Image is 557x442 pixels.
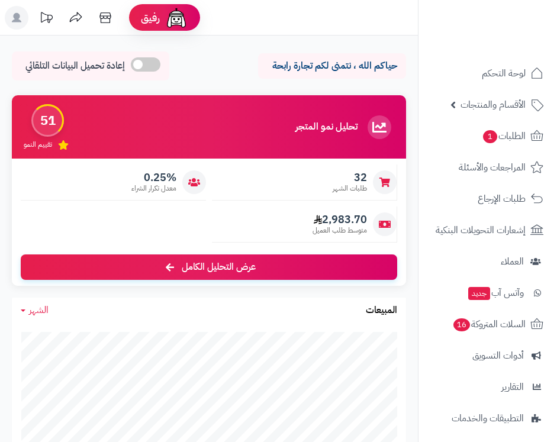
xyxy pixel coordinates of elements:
[468,287,490,300] span: جديد
[426,216,550,244] a: إشعارات التحويلات البنكية
[482,65,526,82] span: لوحة التحكم
[482,128,526,144] span: الطلبات
[461,96,526,113] span: الأقسام والمنتجات
[426,310,550,338] a: السلات المتروكة16
[25,59,125,73] span: إعادة تحميل البيانات التلقائي
[182,260,256,274] span: عرض التحليل الكامل
[295,122,358,133] h3: تحليل نمو المتجر
[313,225,367,235] span: متوسط طلب العميل
[483,130,497,143] span: 1
[426,341,550,370] a: أدوات التسويق
[313,213,367,226] span: 2,983.70
[333,171,367,184] span: 32
[131,183,176,193] span: معدل تكرار الشراء
[453,318,471,331] span: 16
[467,285,524,301] span: وآتس آب
[478,191,526,207] span: طلبات الإرجاع
[21,254,397,280] a: عرض التحليل الكامل
[131,171,176,184] span: 0.25%
[436,222,526,238] span: إشعارات التحويلات البنكية
[452,410,524,427] span: التطبيقات والخدمات
[165,6,188,30] img: ai-face.png
[426,59,550,88] a: لوحة التحكم
[426,185,550,213] a: طلبات الإرجاع
[426,122,550,150] a: الطلبات1
[426,404,550,433] a: التطبيقات والخدمات
[501,253,524,270] span: العملاء
[366,305,397,316] h3: المبيعات
[476,28,546,53] img: logo-2.png
[459,159,526,176] span: المراجعات والأسئلة
[267,59,397,73] p: حياكم الله ، نتمنى لكم تجارة رابحة
[426,153,550,182] a: المراجعات والأسئلة
[21,304,49,317] a: الشهر
[31,6,61,33] a: تحديثات المنصة
[426,279,550,307] a: وآتس آبجديد
[333,183,367,193] span: طلبات الشهر
[452,316,526,333] span: السلات المتروكة
[24,140,52,150] span: تقييم النمو
[501,379,524,395] span: التقارير
[29,303,49,317] span: الشهر
[472,347,524,364] span: أدوات التسويق
[141,11,160,25] span: رفيق
[426,373,550,401] a: التقارير
[426,247,550,276] a: العملاء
